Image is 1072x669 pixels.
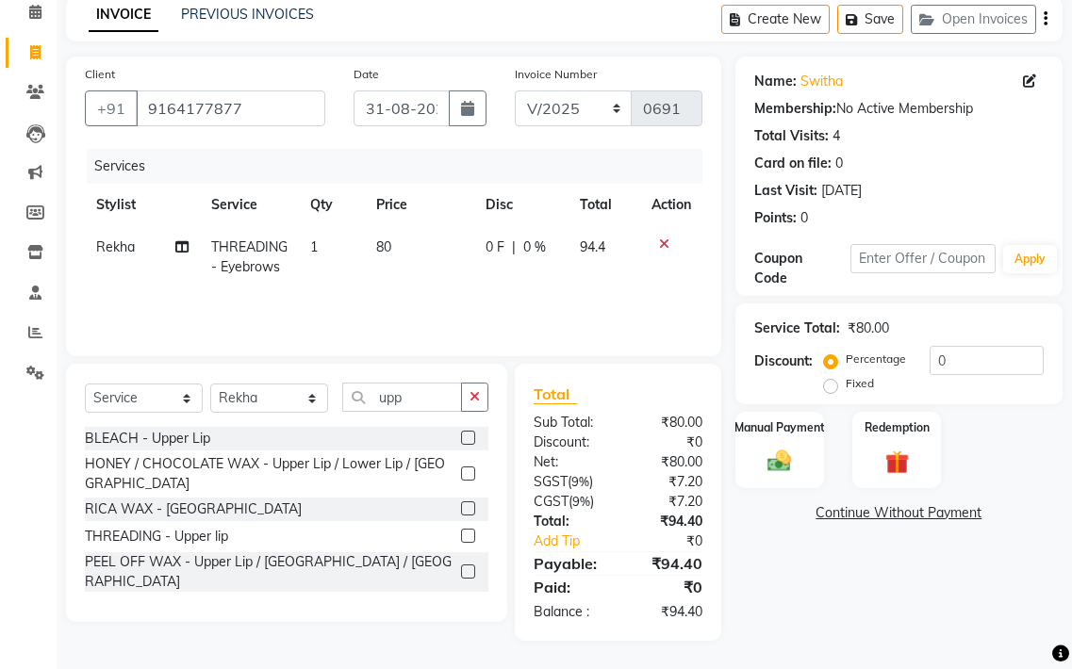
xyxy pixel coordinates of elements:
div: Discount: [754,351,813,371]
div: ₹0 [618,576,716,598]
div: Points: [754,208,797,228]
img: _gift.svg [878,448,916,477]
div: 0 [835,154,843,173]
div: ₹94.40 [618,512,716,531]
label: Fixed [846,375,874,392]
div: Coupon Code [754,249,850,288]
span: 0 F [486,237,504,257]
div: ₹7.20 [618,492,716,512]
label: Percentage [846,351,906,367]
div: 4 [833,126,840,146]
th: Disc [474,184,569,226]
label: Redemption [865,419,930,436]
th: Stylist [85,184,200,226]
div: Total Visits: [754,126,829,146]
div: ₹0 [635,531,717,551]
div: ₹0 [618,432,716,452]
div: ₹80.00 [618,452,716,472]
label: Date [354,66,379,83]
div: PEEL OFF WAX - Upper Lip / [GEOGRAPHIC_DATA] / [GEOGRAPHIC_DATA] [85,552,454,592]
div: Sub Total: [520,413,618,432]
div: Balance : [520,602,618,622]
th: Price [365,184,475,226]
div: Last Visit: [754,181,817,201]
div: Paid: [520,576,618,598]
div: ( ) [520,492,618,512]
a: Add Tip [520,531,635,551]
div: Membership: [754,99,836,119]
span: 1 [310,238,318,255]
th: Total [569,184,640,226]
label: Client [85,66,115,83]
button: +91 [85,90,138,126]
span: SGST [534,473,568,490]
div: ₹80.00 [618,413,716,432]
label: Invoice Number [515,66,597,83]
button: Save [837,5,903,34]
div: ₹94.40 [618,552,716,575]
div: 0 [800,208,808,228]
span: 9% [571,474,589,489]
input: Enter Offer / Coupon Code [850,244,996,273]
div: [DATE] [821,181,862,201]
div: THREADING - Upper lip [85,527,228,547]
span: 80 [376,238,391,255]
th: Qty [299,184,365,226]
a: PREVIOUS INVOICES [181,6,314,23]
div: HONEY / CHOCOLATE WAX - Upper Lip / Lower Lip / [GEOGRAPHIC_DATA] [85,454,454,494]
div: Discount: [520,432,618,452]
div: ₹94.40 [618,602,716,622]
div: RICA WAX - [GEOGRAPHIC_DATA] [85,499,302,519]
label: Manual Payment [734,419,825,436]
input: Search or Scan [342,383,462,412]
div: Service Total: [754,318,840,338]
div: Name: [754,72,797,91]
button: Apply [1003,245,1057,273]
div: Card on file: [754,154,832,173]
a: Continue Without Payment [739,503,1059,523]
div: Net: [520,452,618,472]
span: | [512,237,516,257]
div: Total: [520,512,618,531]
span: 9% [572,494,590,509]
div: BLEACH - Upper Lip [85,429,210,449]
span: 0 % [523,237,546,257]
img: _cash.svg [760,448,799,475]
span: CGST [534,493,569,510]
div: Payable: [520,552,618,575]
div: No Active Membership [754,99,1044,119]
button: Open Invoices [911,5,1036,34]
span: THREADING - Eyebrows [211,238,288,275]
div: ( ) [520,472,618,492]
th: Service [200,184,299,226]
span: Rekha [96,238,135,255]
span: Total [534,384,577,404]
th: Action [640,184,702,226]
div: ₹7.20 [618,472,716,492]
button: Create New [721,5,830,34]
a: Switha [800,72,843,91]
span: 94.4 [580,238,605,255]
input: Search by Name/Mobile/Email/Code [136,90,325,126]
div: ₹80.00 [848,318,889,338]
div: Services [87,149,717,184]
